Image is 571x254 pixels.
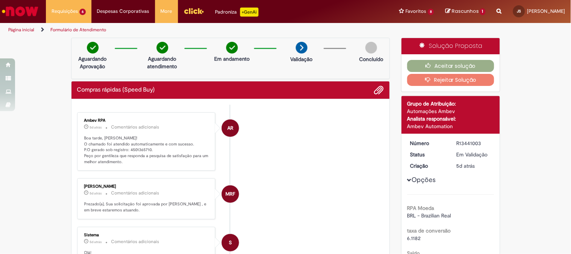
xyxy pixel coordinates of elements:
span: [PERSON_NAME] [527,8,565,14]
span: 5d atrás [90,240,102,244]
span: Rascunhos [452,8,479,15]
p: Validação [291,55,313,63]
span: JS [517,9,521,14]
time: 22/08/2025 17:03:43 [457,162,475,169]
dt: Criação [405,162,451,170]
span: AR [227,119,233,137]
button: Adicionar anexos [374,85,384,95]
div: Grupo de Atribuição: [407,100,494,107]
div: Automações Ambev [407,107,494,115]
button: Aceitar solução [407,60,494,72]
h2: Compras rápidas (Speed Buy) Histórico de tíquete [77,87,155,93]
span: 6.1182 [407,235,421,242]
small: Comentários adicionais [111,190,160,196]
span: Favoritos [406,8,426,15]
ul: Trilhas de página [6,23,375,37]
p: Concluído [359,55,383,63]
img: arrow-next.png [296,42,308,54]
b: taxa de conversão [407,227,451,234]
time: 22/08/2025 17:21:44 [90,191,102,196]
div: Padroniza [215,8,259,17]
span: BRL - Brazilian Real [407,212,451,219]
img: check-circle-green.png [157,42,168,54]
div: Ambev Automation [407,122,494,130]
span: 8 [428,9,434,15]
img: click_logo_yellow_360x200.png [184,5,204,17]
p: Boa tarde, [PERSON_NAME]! O chamado foi atendido automaticamente e com sucesso. P.O gerado sob re... [84,135,210,165]
span: 1 [480,8,486,15]
div: Sistema [84,233,210,237]
img: check-circle-green.png [87,42,99,54]
p: Aguardando Aprovação [75,55,111,70]
button: Rejeitar Solução [407,74,494,86]
a: Rascunhos [445,8,486,15]
span: 5d atrás [90,125,102,130]
dt: Número [405,139,451,147]
div: R13441003 [457,139,492,147]
div: Em Validação [457,151,492,158]
time: 22/08/2025 17:03:56 [90,240,102,244]
img: ServiceNow [1,4,40,19]
time: 22/08/2025 17:26:45 [90,125,102,130]
a: Página inicial [8,27,34,33]
div: Solução Proposta [402,38,500,54]
span: Despesas Corporativas [97,8,149,15]
span: More [161,8,172,15]
span: MRF [225,185,235,203]
img: check-circle-green.png [226,42,238,54]
p: +GenAi [240,8,259,17]
small: Comentários adicionais [111,239,160,245]
span: 6 [79,9,86,15]
b: RPA Moeda [407,205,434,211]
span: S [229,234,232,252]
span: 5d atrás [457,162,475,169]
p: Aguardando atendimento [144,55,181,70]
div: 22/08/2025 17:03:43 [457,162,492,170]
p: Prezado(a), Sua solicitação foi aprovada por [PERSON_NAME] , e em breve estaremos atuando. [84,201,210,213]
small: Comentários adicionais [111,124,160,130]
img: img-circle-grey.png [365,42,377,54]
div: System [222,234,239,251]
p: Em andamento [214,55,250,63]
div: Ambev RPA [222,119,239,137]
dt: Status [405,151,451,158]
div: [PERSON_NAME] [84,184,210,189]
div: Marcus Roberto Ferreira [222,185,239,203]
a: Formulário de Atendimento [50,27,106,33]
div: Ambev RPA [84,118,210,123]
span: Requisições [52,8,78,15]
span: 5d atrás [90,191,102,196]
div: Analista responsável: [407,115,494,122]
